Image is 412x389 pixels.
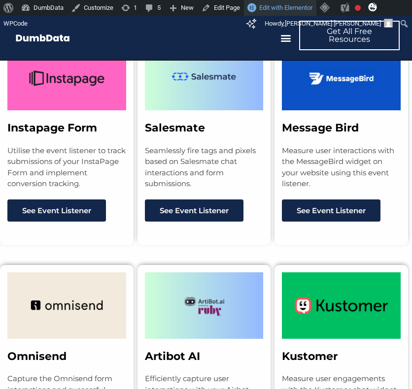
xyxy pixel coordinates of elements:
[282,121,401,135] h3: Message Bird
[282,350,401,364] h3: Kustomer
[285,20,381,27] span: [PERSON_NAME] [PERSON_NAME]
[145,145,264,190] p: Seamlessly fire tags and pixels based on Salesmate chat interactions and form submissions.
[278,30,294,46] div: Menu Toggle
[160,207,229,214] span: See Event Listener
[282,199,380,222] a: See Event Listener
[259,4,312,11] span: Edit with Elementor
[7,121,126,135] h3: Instapage Form
[145,350,264,364] h3: Artibot AI
[312,28,387,43] span: Get All Free Resources
[7,145,126,190] p: Utilise the event listener to track submissions of your InstaPage Form and implement conversion t...
[145,121,264,135] h3: Salesmate
[355,5,361,11] div: Focus keyphrase not set
[7,199,106,222] a: See Event Listener
[7,350,126,364] h3: Omnisend
[282,145,401,190] p: Measure user interactions with the MessageBird widget on your website using this event listener.
[368,2,377,11] img: svg+xml;base64,PHN2ZyB4bWxucz0iaHR0cDovL3d3dy53My5vcmcvMjAwMC9zdmciIHZpZXdCb3g9IjAgMCAzMiAzMiI+PG...
[22,207,91,214] span: See Event Listener
[299,21,400,50] a: Get All Free Resources
[145,199,243,222] a: See Event Listener
[297,207,366,214] span: See Event Listener
[261,16,397,32] a: Howdy,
